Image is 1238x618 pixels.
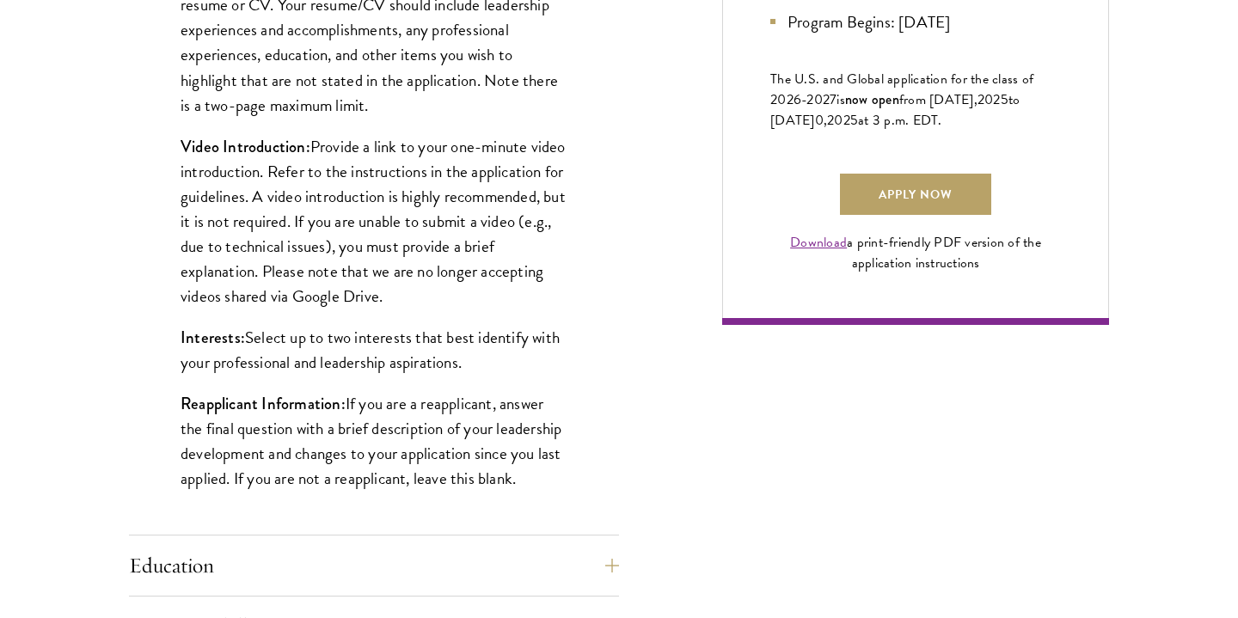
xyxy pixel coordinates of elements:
span: to [DATE] [770,89,1020,131]
a: Download [790,232,847,253]
span: 202 [827,110,850,131]
span: 202 [978,89,1001,110]
p: Select up to two interests that best identify with your professional and leadership aspirations. [181,325,567,375]
span: 7 [830,89,837,110]
span: now open [845,89,899,109]
span: The U.S. and Global application for the class of 202 [770,69,1033,110]
span: 0 [815,110,824,131]
span: at 3 p.m. EDT. [858,110,942,131]
button: Education [129,545,619,586]
li: Program Begins: [DATE] [770,9,1061,34]
span: 6 [794,89,801,110]
a: Apply Now [840,174,991,215]
span: is [837,89,845,110]
strong: Video Introduction: [181,135,310,158]
strong: Reapplicant Information: [181,392,346,415]
span: 5 [850,110,858,131]
p: Provide a link to your one-minute video introduction. Refer to the instructions in the applicatio... [181,134,567,309]
span: -202 [801,89,830,110]
span: 5 [1001,89,1008,110]
div: a print-friendly PDF version of the application instructions [770,232,1061,273]
span: , [824,110,827,131]
strong: Interests: [181,326,245,349]
span: from [DATE], [899,89,978,110]
p: If you are a reapplicant, answer the final question with a brief description of your leadership d... [181,391,567,491]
